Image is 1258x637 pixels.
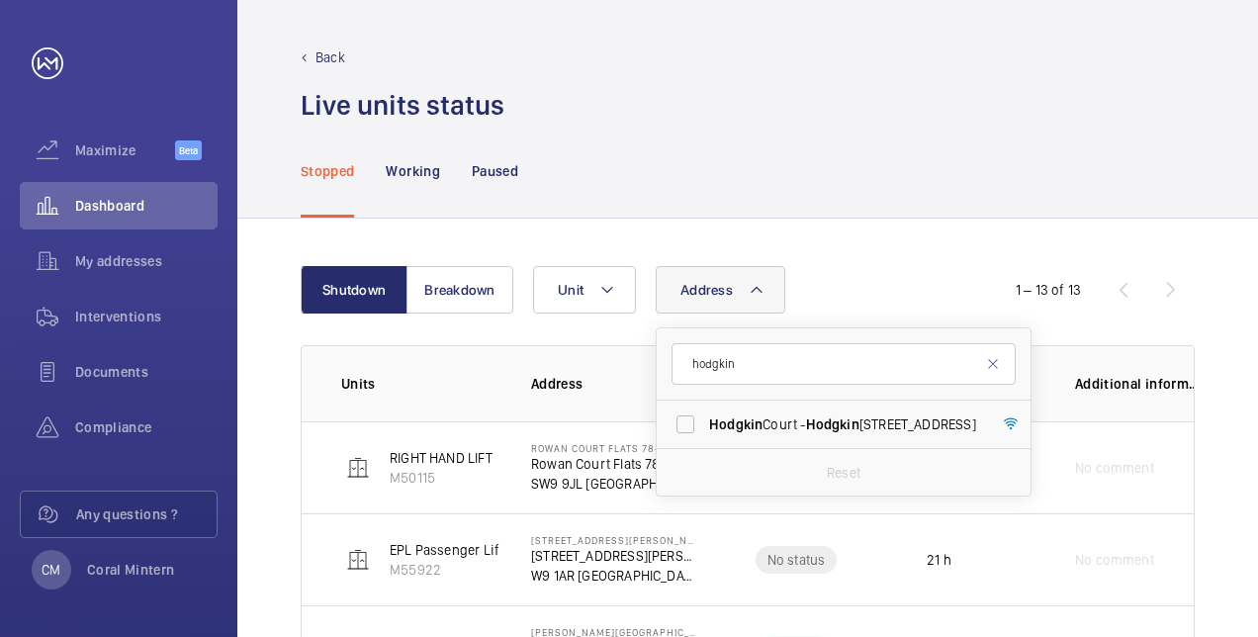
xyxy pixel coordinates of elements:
[346,548,370,572] img: elevator.svg
[87,560,175,580] p: Coral Mintern
[806,416,859,432] span: Hodgkin
[531,374,697,394] p: Address
[390,448,493,468] p: RIGHT HAND LIFT
[75,140,175,160] span: Maximize
[767,550,826,570] p: No status
[927,550,951,570] p: 21 h
[558,282,584,298] span: Unit
[42,560,60,580] p: CM
[75,417,218,437] span: Compliance
[75,362,218,382] span: Documents
[531,474,697,494] p: SW9 9JL [GEOGRAPHIC_DATA]
[315,47,345,67] p: Back
[656,266,785,314] button: Address
[709,414,981,434] span: Court - [STREET_ADDRESS]
[531,534,697,546] p: [STREET_ADDRESS][PERSON_NAME]
[827,463,860,483] p: Reset
[531,546,697,566] p: [STREET_ADDRESS][PERSON_NAME]
[406,266,513,314] button: Breakdown
[301,87,504,124] h1: Live units status
[531,566,697,586] p: W9 1AR [GEOGRAPHIC_DATA]
[390,560,503,580] p: M55922
[709,416,763,432] span: Hodgkin
[1075,374,1202,394] p: Additional information
[341,374,499,394] p: Units
[75,307,218,326] span: Interventions
[531,442,697,454] p: Rowan Court Flats 78-194 - High Risk Building
[390,540,503,560] p: EPL Passenger Lift
[533,266,636,314] button: Unit
[301,266,407,314] button: Shutdown
[672,343,1016,385] input: Search by address
[472,161,518,181] p: Paused
[346,456,370,480] img: elevator.svg
[531,454,697,474] p: Rowan Court Flats 78-194
[175,140,202,160] span: Beta
[390,468,493,488] p: M50115
[1075,550,1154,570] span: No comment
[1075,458,1154,478] span: No comment
[75,251,218,271] span: My addresses
[75,196,218,216] span: Dashboard
[680,282,733,298] span: Address
[386,161,439,181] p: Working
[1016,280,1081,300] div: 1 – 13 of 13
[76,504,217,524] span: Any questions ?
[301,161,354,181] p: Stopped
